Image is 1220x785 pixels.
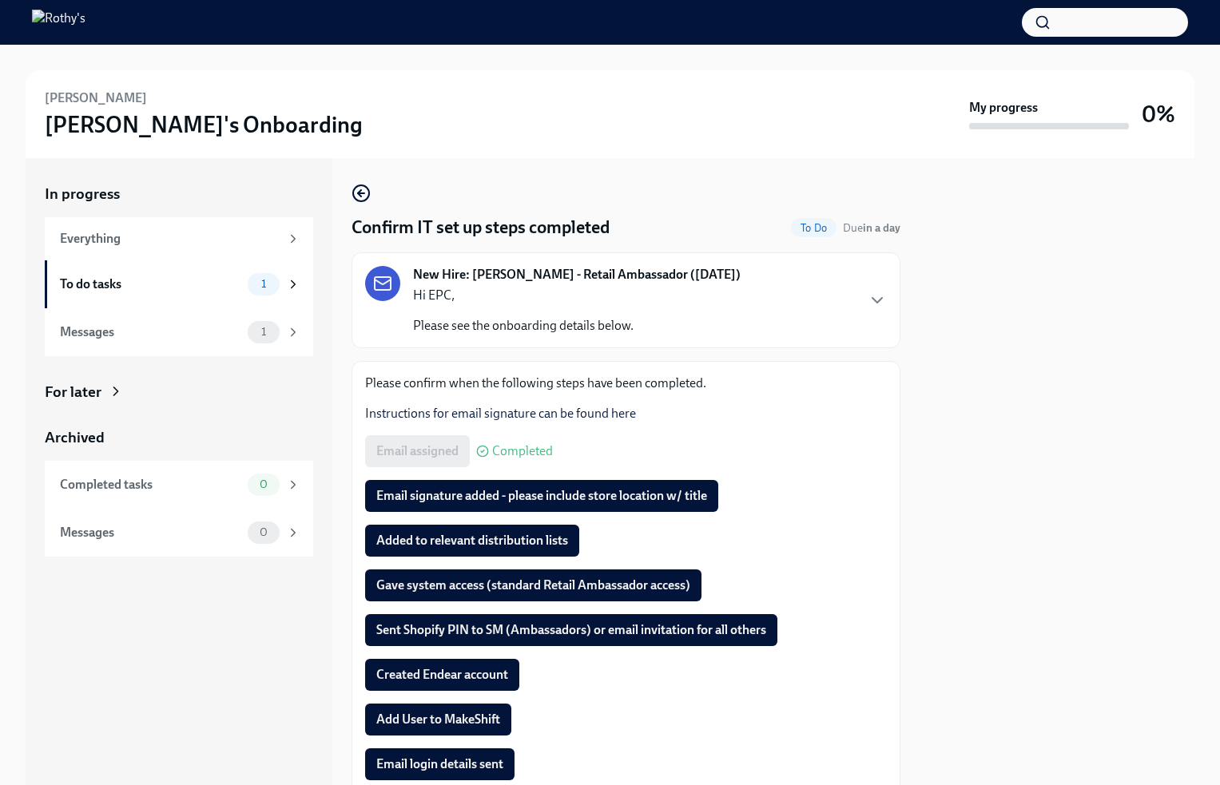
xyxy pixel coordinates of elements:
[45,382,101,402] div: For later
[60,476,241,494] div: Completed tasks
[1142,100,1175,129] h3: 0%
[45,89,147,107] h6: [PERSON_NAME]
[250,478,277,490] span: 0
[376,533,568,549] span: Added to relevant distribution lists
[45,461,313,509] a: Completed tasks0
[45,427,313,448] a: Archived
[45,217,313,260] a: Everything
[376,667,508,683] span: Created Endear account
[250,526,277,538] span: 0
[60,230,280,248] div: Everything
[492,445,553,458] span: Completed
[413,317,634,335] p: Please see the onboarding details below.
[365,525,579,557] button: Added to relevant distribution lists
[791,222,837,234] span: To Do
[863,221,900,235] strong: in a day
[413,266,741,283] strong: New Hire: [PERSON_NAME] - Retail Ambassador ([DATE])
[365,569,701,601] button: Gave system access (standard Retail Ambassador access)
[376,622,766,638] span: Sent Shopify PIN to SM (Ambassadors) or email invitation for all others
[252,278,276,290] span: 1
[352,216,610,240] h4: Confirm IT set up steps completed
[60,524,241,541] div: Messages
[843,221,900,235] span: Due
[365,704,511,735] button: Add User to MakeShift
[376,712,500,728] span: Add User to MakeShift
[365,375,887,392] p: Please confirm when the following steps have been completed.
[45,382,313,402] a: For later
[45,509,313,557] a: Messages0
[376,756,503,772] span: Email login details sent
[45,184,313,204] a: In progress
[45,260,313,308] a: To do tasks1
[365,748,515,780] button: Email login details sent
[413,287,634,304] p: Hi EPC,
[365,480,718,512] button: Email signature added - please include store location w/ title
[376,488,707,504] span: Email signature added - please include store location w/ title
[365,659,519,691] button: Created Endear account
[376,577,690,593] span: Gave system access (standard Retail Ambassador access)
[60,276,241,293] div: To do tasks
[45,110,363,139] h3: [PERSON_NAME]'s Onboarding
[969,99,1038,117] strong: My progress
[843,220,900,236] span: September 13th, 2025 09:00
[252,326,276,338] span: 1
[365,406,636,421] a: Instructions for email signature can be found here
[45,308,313,356] a: Messages1
[365,614,777,646] button: Sent Shopify PIN to SM (Ambassadors) or email invitation for all others
[32,10,85,35] img: Rothy's
[60,323,241,341] div: Messages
